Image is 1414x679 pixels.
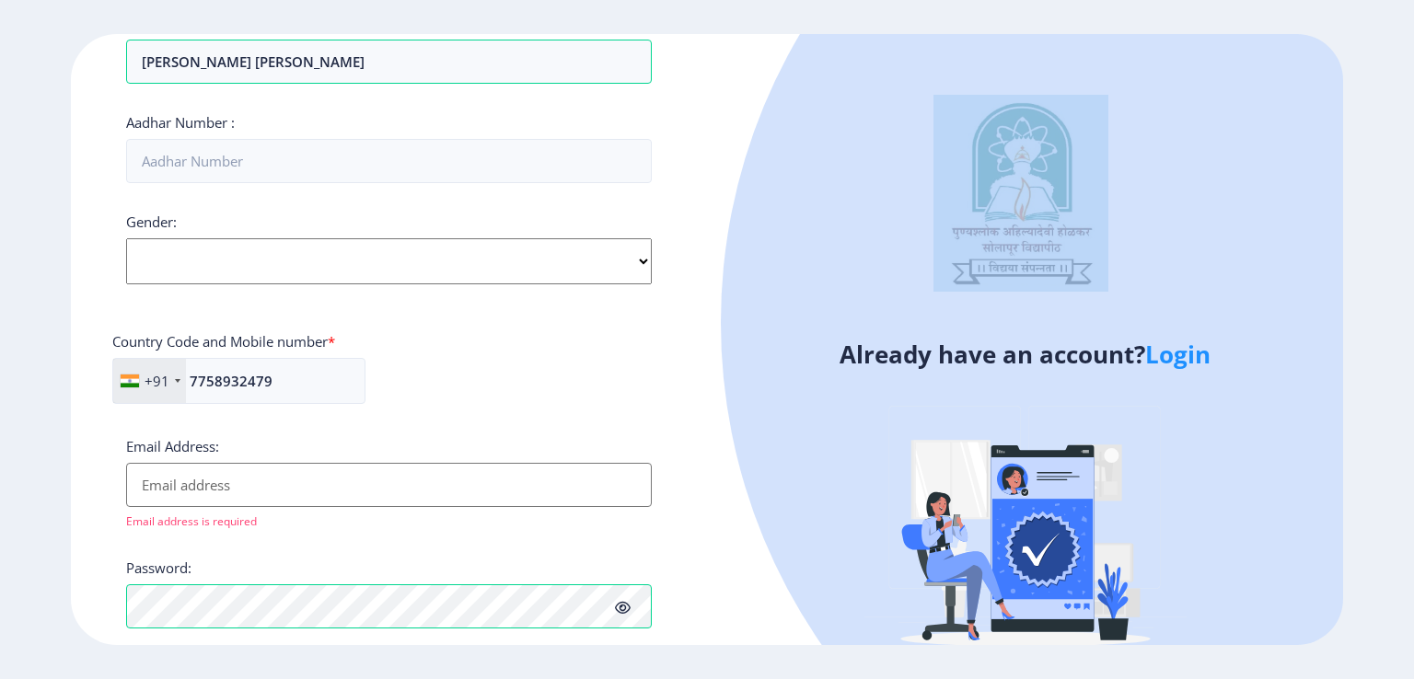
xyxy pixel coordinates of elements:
[112,358,365,404] input: Mobile No
[1145,338,1211,371] a: Login
[933,95,1108,292] img: logo
[126,463,652,507] input: Email address
[126,213,177,231] label: Gender:
[113,359,186,403] div: India (भारत): +91
[126,558,191,577] label: Password:
[126,513,257,529] span: Email address is required
[112,332,335,351] label: Country Code and Mobile number
[126,113,235,132] label: Aadhar Number :
[721,339,1329,369] h4: Already have an account?
[126,437,219,455] label: Email Address:
[126,40,652,84] input: Full Name
[145,372,169,390] div: +91
[126,139,652,183] input: Aadhar Number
